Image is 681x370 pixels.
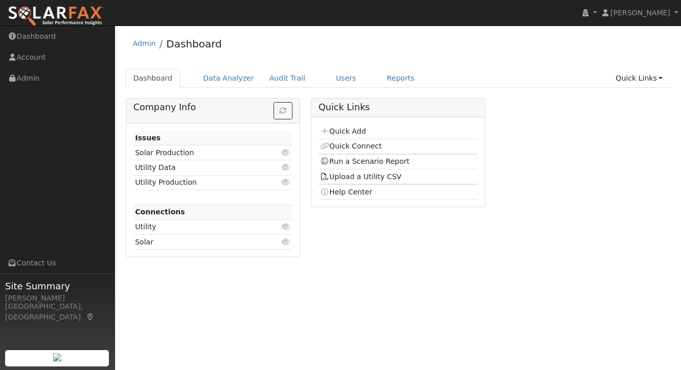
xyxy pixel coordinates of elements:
a: Audit Trail [262,69,313,88]
strong: Connections [135,208,185,216]
h5: Company Info [133,102,292,113]
img: SolarFax [8,6,104,27]
i: Click to view [282,179,291,186]
i: Click to view [282,164,291,171]
strong: Issues [135,134,161,142]
a: Data Analyzer [195,69,262,88]
a: Dashboard [126,69,180,88]
span: [PERSON_NAME] [610,9,670,17]
td: Solar [133,235,267,250]
a: Reports [379,69,422,88]
i: Click to view [282,238,291,245]
i: Click to view [282,149,291,156]
a: Run a Scenario Report [320,157,410,165]
img: retrieve [53,353,61,361]
span: Site Summary [5,279,109,293]
a: Quick Add [320,127,366,135]
div: [PERSON_NAME] [5,293,109,304]
a: Admin [133,39,156,47]
div: [GEOGRAPHIC_DATA], [GEOGRAPHIC_DATA] [5,301,109,323]
td: Utility [133,219,267,234]
td: Solar Production [133,145,267,160]
td: Utility Data [133,160,267,175]
a: Upload a Utility CSV [320,172,401,181]
a: Quick Links [608,69,670,88]
h5: Quick Links [319,102,478,113]
a: Help Center [320,188,372,196]
td: Utility Production [133,175,267,190]
a: Dashboard [166,38,222,50]
i: Click to view [282,223,291,230]
a: Map [86,313,95,321]
a: Quick Connect [320,142,381,150]
a: Users [328,69,364,88]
